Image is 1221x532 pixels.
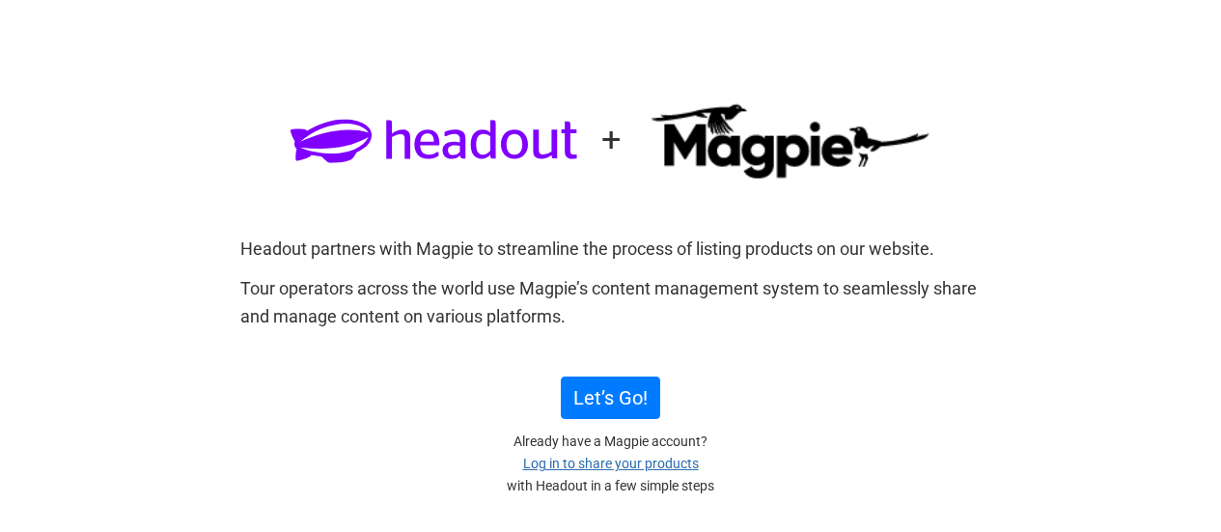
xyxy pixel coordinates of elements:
[644,102,933,180] img: logo-ab69f6fb50320c5b225c76a69d11143b.png
[289,93,578,189] img: icveudknkrxiikqu2nzq.svg
[240,275,982,331] p: Tour operators across the world use Magpie’s content management system to seamlessly share and ma...
[240,236,982,264] p: Headout partners with Magpie to streamline the process of listing products on our website.
[523,456,699,471] a: Log in to share your products
[561,377,660,419] a: Let’s Go!
[240,431,982,496] p: Already have a Magpie account? with Headout in a few simple steps
[601,113,621,169] div: +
